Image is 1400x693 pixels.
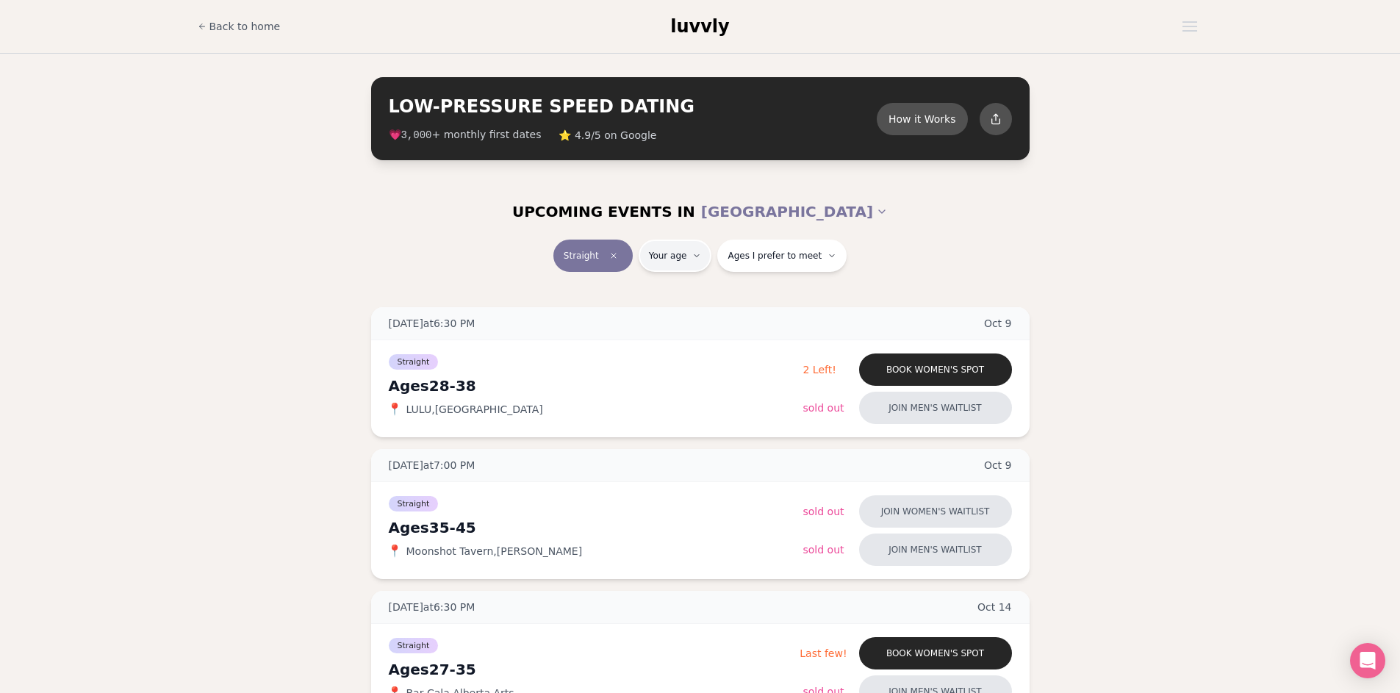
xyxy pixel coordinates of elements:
span: ⭐ 4.9/5 on Google [559,128,656,143]
button: Ages I prefer to meet [717,240,847,272]
div: Ages 35-45 [389,517,803,538]
span: Sold Out [803,544,844,556]
button: Book women's spot [859,353,1012,386]
button: StraightClear event type filter [553,240,633,272]
span: Straight [564,250,599,262]
span: Straight [389,354,439,370]
button: Join men's waitlist [859,534,1012,566]
div: Ages 27-35 [389,659,800,680]
span: Oct 9 [984,458,1012,473]
span: Oct 9 [984,316,1012,331]
h2: LOW-PRESSURE SPEED DATING [389,95,877,118]
span: Oct 14 [977,600,1012,614]
span: [DATE] at 6:30 PM [389,316,475,331]
span: Your age [649,250,687,262]
div: Ages 28-38 [389,376,803,396]
button: How it Works [877,103,968,135]
a: luvvly [670,15,729,38]
span: [DATE] at 7:00 PM [389,458,475,473]
span: Sold Out [803,506,844,517]
span: [DATE] at 6:30 PM [389,600,475,614]
a: Back to home [198,12,281,41]
span: 📍 [389,403,401,415]
span: 2 Left! [803,364,836,376]
button: Book women's spot [859,637,1012,669]
span: luvvly [670,16,729,37]
button: Open menu [1177,15,1203,37]
span: Ages I prefer to meet [728,250,822,262]
span: Straight [389,496,439,511]
span: Straight [389,638,439,653]
span: 📍 [389,545,401,557]
button: Join women's waitlist [859,495,1012,528]
span: 💗 + monthly first dates [389,127,542,143]
span: Clear event type filter [605,247,622,265]
span: Last few! [800,647,847,659]
span: LULU , [GEOGRAPHIC_DATA] [406,402,543,417]
span: Moonshot Tavern , [PERSON_NAME] [406,544,583,559]
button: Your age [639,240,712,272]
span: UPCOMING EVENTS IN [512,201,695,222]
button: Join men's waitlist [859,392,1012,424]
div: Open Intercom Messenger [1350,643,1385,678]
span: 3,000 [401,129,432,141]
span: Back to home [209,19,281,34]
button: [GEOGRAPHIC_DATA] [701,195,888,228]
span: Sold Out [803,402,844,414]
